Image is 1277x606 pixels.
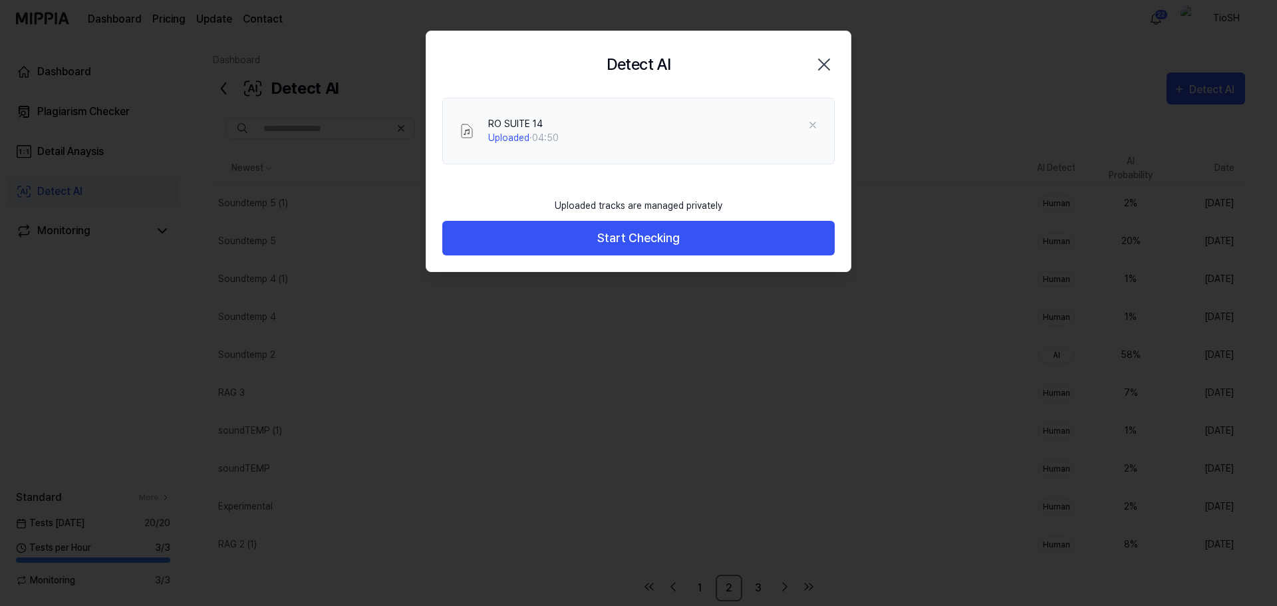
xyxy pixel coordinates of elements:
button: Start Checking [442,221,835,256]
div: Uploaded tracks are managed privately [547,191,730,221]
div: RO SUITE 14 [488,117,559,131]
img: File Select [459,123,475,139]
span: Uploaded [488,132,529,143]
h2: Detect AI [607,53,671,76]
div: · 04:50 [488,131,559,145]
